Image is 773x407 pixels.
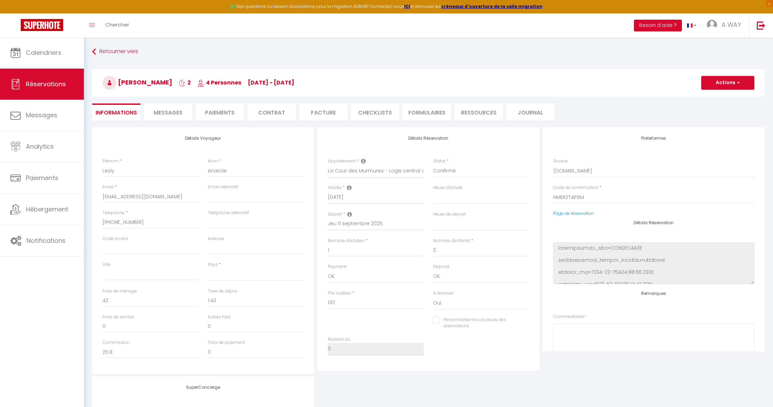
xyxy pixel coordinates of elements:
span: Paiements [26,173,58,182]
a: ... A WAY [702,13,750,38]
a: ICI [404,3,410,9]
label: Autres frais [208,314,231,320]
label: Frais de service [102,314,134,320]
label: Prix nuitées [328,290,351,297]
label: Arrivée [328,185,342,191]
span: Réservations [26,80,66,88]
img: ... [707,20,717,30]
a: Page de réservation [553,210,594,216]
li: CHECKLISTS [351,103,399,120]
label: Source [553,158,568,165]
label: Email [102,184,114,190]
label: Taxe de séjour [208,288,237,295]
h4: Remarques [553,291,754,296]
label: Téléphone [102,210,125,216]
span: A WAY [722,20,741,29]
span: Notifications [27,236,66,245]
label: Code de confirmation [553,185,598,191]
label: Heure d'arrivée [433,185,463,191]
li: Paiements [196,103,244,120]
img: logout [757,21,765,30]
label: Ville [102,261,111,268]
span: 4 Personnes [197,79,241,87]
h4: Détails Réservation [553,220,754,225]
button: Besoin d'aide ? [634,20,682,31]
li: Facture [299,103,348,120]
span: Analytics [26,142,54,151]
label: A relancer [433,290,453,297]
span: [PERSON_NAME] [102,78,172,87]
h4: Plateformes [553,136,754,141]
label: Email alternatif [208,184,238,190]
label: Payment [328,264,346,270]
label: Commentaires [553,314,587,320]
label: Code postal [102,236,128,242]
label: Frais de ménage [102,288,137,295]
span: [DATE] - [DATE] [248,79,294,87]
label: Statut [433,158,446,165]
label: Deposit [433,264,449,270]
label: Commission [102,339,130,346]
label: Prénom [102,158,119,165]
li: FORMULAIRES [403,103,451,120]
label: Frais de paiement [208,339,245,346]
li: Ressources [454,103,503,120]
label: Nombre d'enfants [433,238,470,244]
span: Chercher [105,21,129,28]
span: 2 [179,79,191,87]
span: Calendriers [26,48,61,57]
span: Hébergement [26,205,68,214]
label: Nombre d'adultes [328,238,364,244]
img: Super Booking [21,19,63,31]
h4: SuperConcierge [102,385,304,390]
label: Pays [208,261,218,268]
li: Informations [92,103,140,120]
label: Appartement [328,158,356,165]
li: Contrat [247,103,296,120]
span: Messages [154,109,183,117]
a: Chercher [100,13,134,38]
label: Départ [328,211,342,218]
label: Téléphone alternatif [208,210,249,216]
h4: Détails Voyageur [102,136,304,141]
li: Journal [506,103,555,120]
label: Heure de départ [433,211,466,218]
a: créneaux d'ouverture de la salle migration [441,3,542,9]
button: Actions [701,76,754,90]
label: Nom [208,158,218,165]
span: Messages [26,111,57,119]
label: Adresse [208,236,224,242]
label: Restant dû [328,336,350,343]
h4: Détails Réservation [328,136,529,141]
button: Ouvrir le widget de chat LiveChat [6,3,26,23]
a: Retourner vers [92,46,765,58]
